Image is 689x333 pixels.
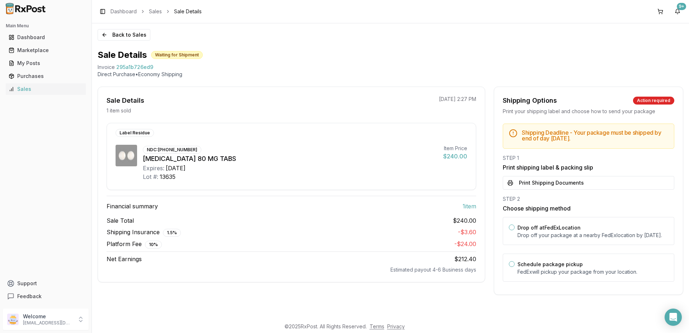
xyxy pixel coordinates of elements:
button: Purchases [3,70,89,82]
div: [DATE] [166,164,186,172]
div: 9+ [677,3,686,10]
button: Sales [3,83,89,95]
span: Sale Total [107,216,134,225]
h1: Sale Details [98,49,147,61]
div: Invoice [98,64,115,71]
div: Print your shipping label and choose how to send your package [503,108,674,115]
div: [MEDICAL_DATA] 80 MG TABS [143,154,437,164]
button: Print Shipping Documents [503,176,674,190]
div: Dashboard [9,34,83,41]
div: 1.5 % [163,229,181,237]
span: Shipping Insurance [107,228,181,237]
button: Marketplace [3,45,89,56]
div: 10 % [145,241,162,249]
a: Dashboard [111,8,137,15]
button: Feedback [3,290,89,303]
p: Direct Purchase • Economy Shipping [98,71,683,78]
span: Sale Details [174,8,202,15]
div: Expires: [143,164,164,172]
div: Sales [9,85,83,93]
img: RxPost Logo [3,3,49,14]
span: $240.00 [453,216,476,225]
div: Purchases [9,73,83,80]
span: Financial summary [107,202,158,211]
p: Drop off your package at a nearby FedEx location by [DATE] . [517,232,668,239]
a: Dashboard [6,31,86,44]
button: Support [3,277,89,290]
h3: Print shipping label & packing slip [503,163,674,172]
nav: breadcrumb [111,8,202,15]
span: $212.40 [454,255,476,263]
button: Back to Sales [98,29,150,41]
label: Schedule package pickup [517,261,583,267]
span: 1 item [463,202,476,211]
span: - $3.60 [458,228,476,236]
div: Marketplace [9,47,83,54]
a: Privacy [387,323,405,329]
span: Net Earnings [107,255,142,263]
div: Lot #: [143,172,158,181]
div: Sale Details [107,96,144,106]
div: Action required [633,97,674,105]
div: $240.00 [443,152,467,161]
span: Platform Fee [107,240,162,249]
label: Drop off at FedEx Location [517,225,581,231]
a: Sales [6,83,86,96]
button: 9+ [672,6,683,17]
span: Feedback [17,293,42,300]
a: Sales [149,8,162,15]
span: 295a1b726ed9 [116,64,153,71]
div: STEP 2 [503,195,674,203]
div: Shipping Options [503,96,557,106]
a: Terms [370,323,384,329]
p: 1 item sold [107,107,131,114]
div: Open Intercom Messenger [665,309,682,326]
div: My Posts [9,60,83,67]
div: Item Price [443,145,467,152]
div: Waiting for Shipment [151,51,203,59]
img: Edarbi 80 MG TABS [116,145,137,166]
a: Purchases [6,70,86,83]
span: - $24.00 [454,240,476,248]
p: Welcome [23,313,73,320]
img: User avatar [7,314,19,325]
button: Dashboard [3,32,89,43]
p: [DATE] 2:27 PM [439,96,476,103]
div: NDC: [PHONE_NUMBER] [143,146,201,154]
div: Label Residue [116,129,154,137]
h3: Choose shipping method [503,204,674,213]
h5: Shipping Deadline - Your package must be shipped by end of day [DATE] . [522,130,668,141]
h2: Main Menu [6,23,86,29]
div: Estimated payout 4-6 Business days [107,266,476,273]
p: FedEx will pickup your package from your location. [517,268,668,276]
p: [EMAIL_ADDRESS][DOMAIN_NAME] [23,320,73,326]
a: My Posts [6,57,86,70]
button: My Posts [3,57,89,69]
div: STEP 1 [503,154,674,162]
a: Marketplace [6,44,86,57]
div: 13635 [160,172,175,181]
